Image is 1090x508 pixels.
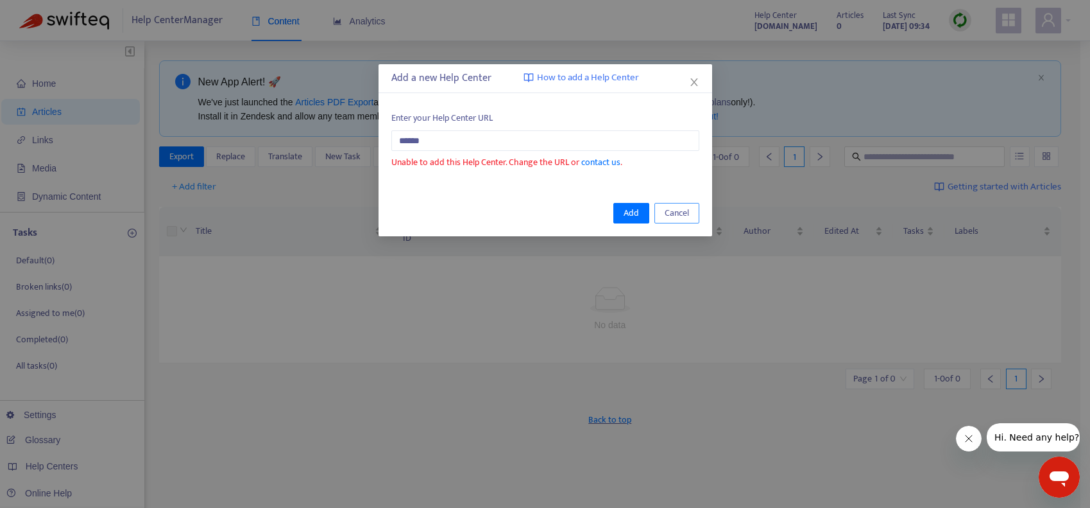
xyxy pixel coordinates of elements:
iframe: Close message [956,426,982,451]
div: Add a new Help Center [391,71,699,86]
span: Unable to add this Help Center. Change the URL or . [391,155,622,170]
a: contact us [581,155,620,170]
button: Cancel [654,203,699,223]
iframe: Message from company [987,423,1080,451]
button: Add [613,203,649,223]
span: Cancel [665,206,689,220]
span: How to add a Help Center [537,71,639,85]
span: Add [624,206,639,220]
iframe: Button to launch messaging window [1039,457,1080,498]
span: Enter your Help Center URL [391,111,699,125]
span: close [689,77,699,87]
img: image-link [524,73,534,83]
a: How to add a Help Center [524,71,639,85]
button: Close [687,75,701,89]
